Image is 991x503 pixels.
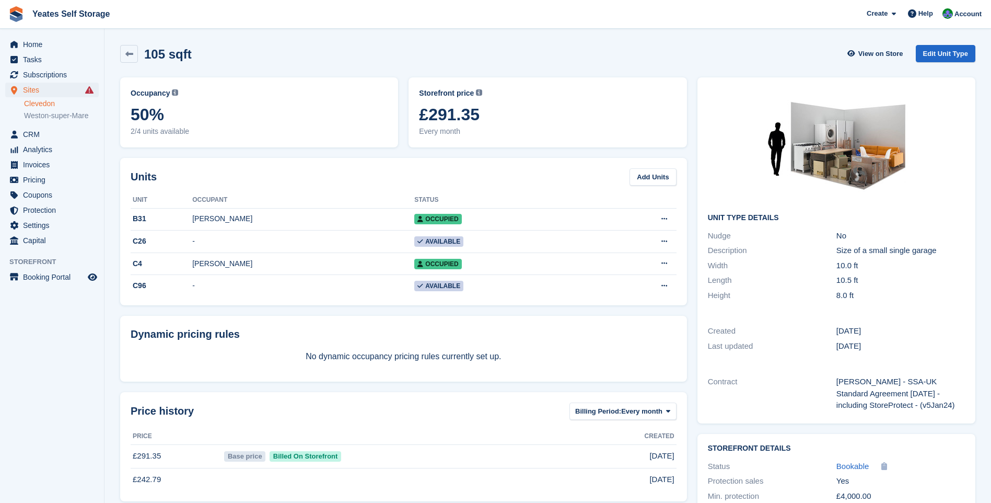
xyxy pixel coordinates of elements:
[954,9,982,19] span: Account
[192,213,414,224] div: [PERSON_NAME]
[708,490,836,502] div: Min. protection
[476,89,482,96] img: icon-info-grey-7440780725fd019a000dd9b08b2336e03edf1995a4989e88bcd33f0948082b44.svg
[575,406,621,417] span: Billing Period:
[5,188,99,202] a: menu
[708,245,836,257] div: Description
[23,173,86,187] span: Pricing
[5,67,99,82] a: menu
[23,157,86,172] span: Invoices
[131,105,388,124] span: 50%
[23,203,86,218] span: Protection
[649,474,674,486] span: [DATE]
[23,188,86,202] span: Coupons
[708,325,836,337] div: Created
[708,340,836,352] div: Last updated
[858,49,903,59] span: View on Store
[270,451,341,462] span: Billed On Storefront
[23,83,86,97] span: Sites
[708,214,965,222] h2: Unit Type details
[192,231,414,253] td: -
[708,376,836,411] div: Contract
[5,83,99,97] a: menu
[192,275,414,297] td: -
[629,168,676,186] a: Add Units
[131,258,192,269] div: C4
[23,37,86,52] span: Home
[131,403,194,419] span: Price history
[414,259,461,269] span: Occupied
[569,403,677,420] button: Billing Period: Every month
[414,236,463,247] span: Available
[5,233,99,248] a: menu
[836,245,965,257] div: Size of a small single garage
[131,213,192,224] div: B31
[9,257,104,267] span: Storefront
[414,192,596,209] th: Status
[5,157,99,172] a: menu
[192,258,414,269] div: [PERSON_NAME]
[836,490,965,502] div: £4,000.00
[419,88,474,99] span: Storefront price
[23,270,86,284] span: Booking Portal
[5,203,99,218] a: menu
[131,444,222,468] td: £291.35
[836,290,965,302] div: 8.0 ft
[5,218,99,233] a: menu
[918,8,933,19] span: Help
[85,86,94,94] i: Smart entry sync failures have occurred
[131,280,192,291] div: C96
[23,67,86,82] span: Subscriptions
[23,233,86,248] span: Capital
[758,88,915,205] img: 100-sqft-unit.jpg
[131,468,222,491] td: £242.79
[23,127,86,142] span: CRM
[708,461,836,473] div: Status
[5,142,99,157] a: menu
[942,8,953,19] img: Joe
[708,475,836,487] div: Protection sales
[8,6,24,22] img: stora-icon-8386f47178a22dfd0bd8f6a31ec36ba5ce8667c1dd55bd0f319d3a0aa187defe.svg
[5,52,99,67] a: menu
[5,270,99,284] a: menu
[621,406,662,417] span: Every month
[649,450,674,462] span: [DATE]
[23,52,86,67] span: Tasks
[131,88,170,99] span: Occupancy
[5,37,99,52] a: menu
[846,45,907,62] a: View on Store
[131,428,222,445] th: Price
[916,45,975,62] a: Edit Unit Type
[86,271,99,283] a: Preview store
[836,325,965,337] div: [DATE]
[836,462,869,471] span: Bookable
[23,142,86,157] span: Analytics
[419,126,676,137] span: Every month
[131,192,192,209] th: Unit
[836,376,965,411] div: [PERSON_NAME] - SSA-UK Standard Agreement [DATE] - including StoreProtect - (v5Jan24)
[131,236,192,247] div: C26
[419,105,676,124] span: £291.35
[645,431,674,441] span: Created
[708,230,836,242] div: Nudge
[224,451,265,462] span: Base price
[836,461,869,473] a: Bookable
[23,218,86,233] span: Settings
[5,127,99,142] a: menu
[131,169,157,185] h2: Units
[414,281,463,291] span: Available
[836,340,965,352] div: [DATE]
[172,89,178,96] img: icon-info-grey-7440780725fd019a000dd9b08b2336e03edf1995a4989e88bcd33f0948082b44.svg
[5,173,99,187] a: menu
[131,326,677,342] div: Dynamic pricing rules
[708,444,965,453] h2: Storefront Details
[708,290,836,302] div: Height
[28,5,114,22] a: Yeates Self Storage
[131,126,388,137] span: 2/4 units available
[708,260,836,272] div: Width
[836,230,965,242] div: No
[836,260,965,272] div: 10.0 ft
[24,99,99,109] a: Clevedon
[708,275,836,287] div: Length
[131,350,677,363] p: No dynamic occupancy pricing rules currently set up.
[836,275,965,287] div: 10.5 ft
